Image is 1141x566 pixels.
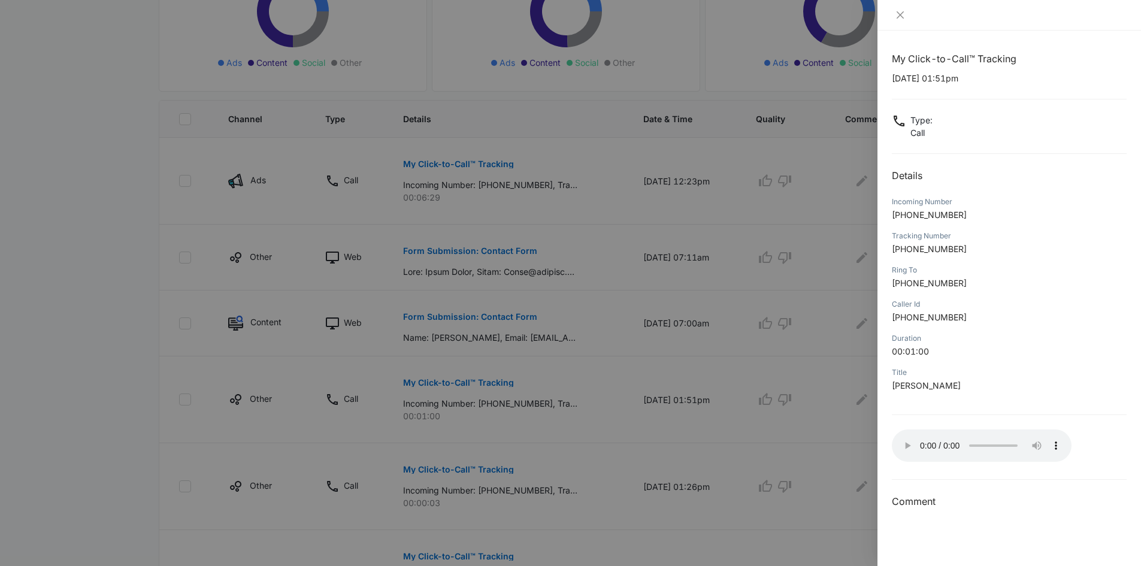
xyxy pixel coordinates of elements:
[892,72,1127,84] p: [DATE] 01:51pm
[892,244,967,254] span: [PHONE_NUMBER]
[892,494,1127,509] h3: Comment
[910,126,933,139] p: Call
[895,10,905,20] span: close
[892,312,967,322] span: [PHONE_NUMBER]
[892,333,1127,344] div: Duration
[892,52,1127,66] h1: My Click-to-Call™ Tracking
[892,299,1127,310] div: Caller Id
[892,278,967,288] span: [PHONE_NUMBER]
[892,429,1072,462] audio: Your browser does not support the audio tag.
[892,367,1127,378] div: Title
[910,114,933,126] p: Type :
[892,346,929,356] span: 00:01:00
[892,210,967,220] span: [PHONE_NUMBER]
[892,380,961,391] span: [PERSON_NAME]
[892,265,1127,276] div: Ring To
[892,168,1127,183] h2: Details
[892,10,909,20] button: Close
[892,196,1127,207] div: Incoming Number
[892,231,1127,241] div: Tracking Number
